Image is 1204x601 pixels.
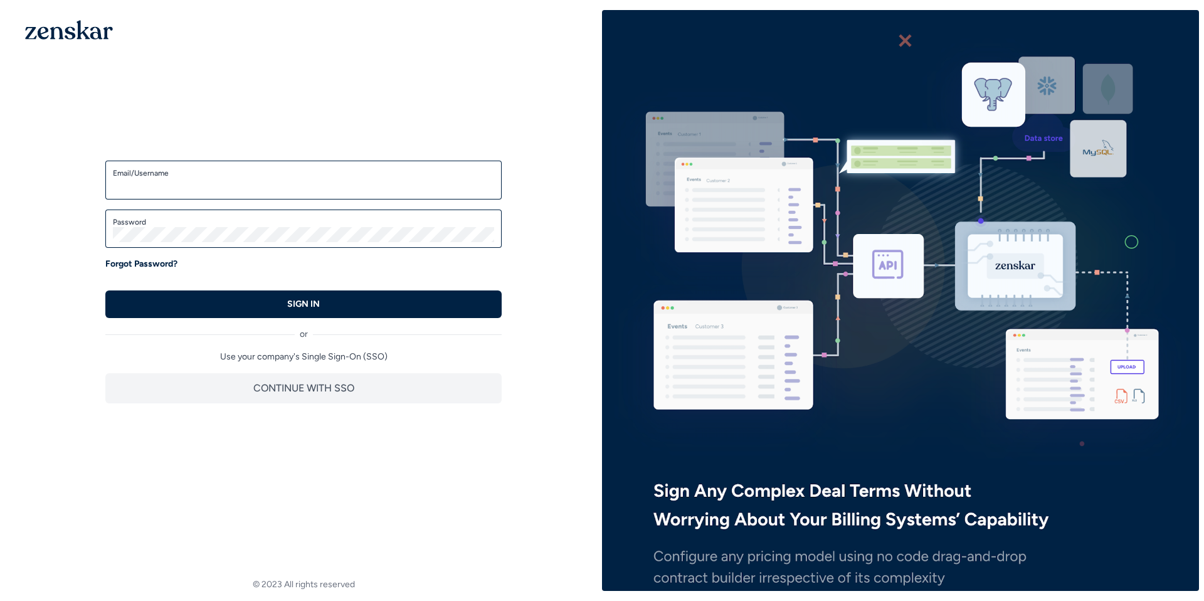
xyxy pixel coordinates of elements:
[5,578,602,591] footer: © 2023 All rights reserved
[105,351,502,363] p: Use your company's Single Sign-On (SSO)
[287,298,320,311] p: SIGN IN
[105,318,502,341] div: or
[25,20,113,40] img: 1OGAJ2xQqyY4LXKgY66KYq0eOWRCkrZdAb3gUhuVAqdWPZE9SRJmCz+oDMSn4zDLXe31Ii730ItAGKgCKgCCgCikA4Av8PJUP...
[105,373,502,403] button: CONTINUE WITH SSO
[113,217,494,227] label: Password
[105,290,502,318] button: SIGN IN
[113,168,494,178] label: Email/Username
[105,258,177,270] a: Forgot Password?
